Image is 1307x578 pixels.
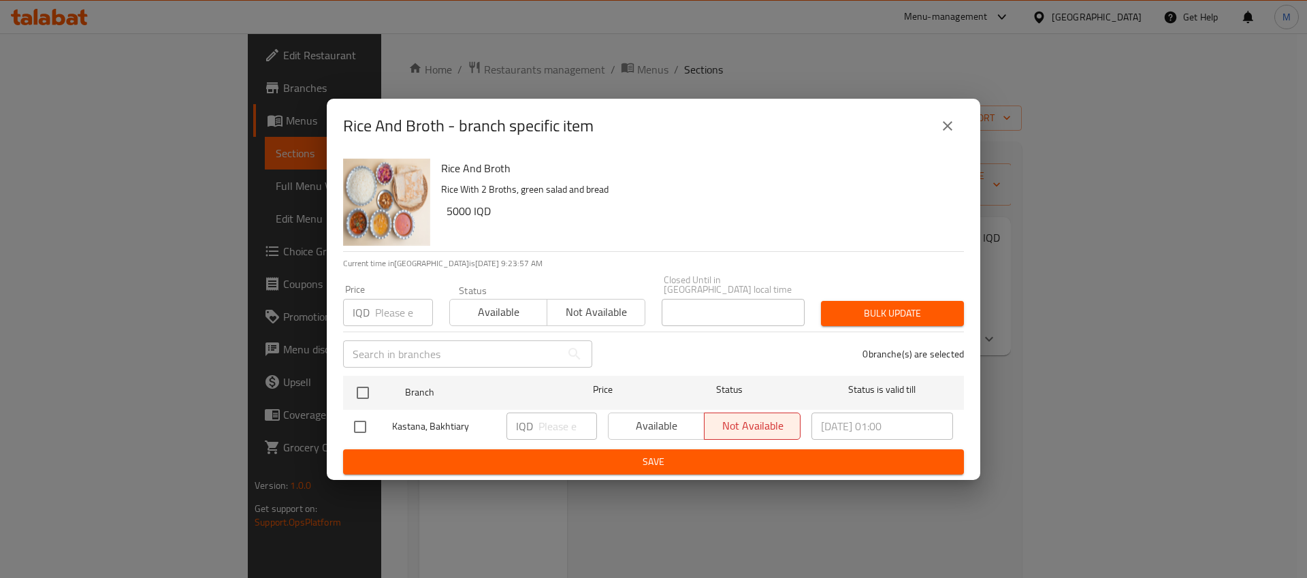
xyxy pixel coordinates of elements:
span: Available [455,302,542,322]
input: Please enter price [375,299,433,326]
input: Please enter price [538,413,597,440]
span: Kastana, Bakhtiary [392,418,496,435]
span: Status [659,381,801,398]
button: Not available [547,299,645,326]
button: Bulk update [821,301,964,326]
p: Current time in [GEOGRAPHIC_DATA] is [DATE] 9:23:57 AM [343,257,964,270]
span: Price [558,381,648,398]
span: Status is valid till [811,381,953,398]
span: Branch [405,384,547,401]
span: Save [354,453,953,470]
h6: 5000 IQD [447,202,953,221]
h2: Rice And Broth - branch specific item [343,115,594,137]
button: close [931,110,964,142]
h6: Rice And Broth [441,159,953,178]
span: Bulk update [832,305,953,322]
span: Not available [553,302,639,322]
input: Search in branches [343,340,561,368]
p: IQD [516,418,533,434]
p: 0 branche(s) are selected [862,347,964,361]
p: IQD [353,304,370,321]
img: Rice And Broth [343,159,430,246]
button: Save [343,449,964,475]
p: Rice With 2 Broths, green salad and bread [441,181,953,198]
button: Available [449,299,547,326]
